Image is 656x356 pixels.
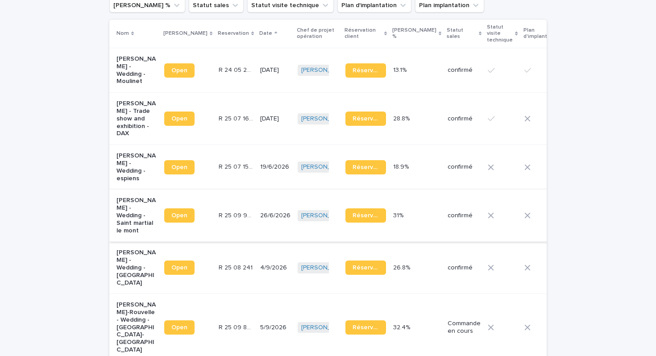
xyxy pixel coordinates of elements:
p: [PERSON_NAME] - Wedding - Moulinet [116,55,157,85]
a: Réservation [345,63,386,78]
p: 31% [393,210,405,219]
p: R 25 09 849 [219,322,255,331]
p: Statut sales [447,25,477,42]
a: Open [164,160,195,174]
p: confirmé [448,163,481,171]
a: Open [164,320,195,335]
p: [PERSON_NAME] - Wedding - [GEOGRAPHIC_DATA] [116,249,157,286]
p: Date [259,29,272,38]
a: Open [164,261,195,275]
span: Open [171,164,187,170]
span: Réservation [353,324,379,331]
p: 4/9/2026 [260,264,291,272]
p: confirmé [448,212,481,219]
tr: [PERSON_NAME] - Wedding - espiensOpenR 25 07 1588R 25 07 1588 19/6/2026[PERSON_NAME] Réservation1... [109,145,623,190]
p: R 25 09 919 [219,210,255,219]
p: [PERSON_NAME] - Wedding - espiens [116,152,157,182]
p: [DATE] [260,115,291,123]
p: 13.1% [393,65,408,74]
p: R 25 07 1588 [219,161,255,171]
tr: [PERSON_NAME] - Wedding - MoulinetOpenR 24 05 2837R 24 05 2837 [DATE][PERSON_NAME] Réservation13.... [109,48,623,92]
p: confirmé [448,115,481,123]
a: Open [164,208,195,223]
p: [PERSON_NAME]-Rouvelle - Wedding - [GEOGRAPHIC_DATA]-[GEOGRAPHIC_DATA] [116,301,157,354]
a: [PERSON_NAME] [301,264,350,272]
a: [PERSON_NAME] [301,163,350,171]
a: [PERSON_NAME] [301,324,350,331]
p: 28.8% [393,113,411,123]
a: Réservation [345,112,386,126]
a: Réservation [345,160,386,174]
p: [PERSON_NAME] - Trade show and exhibition - DAX [116,100,157,137]
tr: [PERSON_NAME] - Trade show and exhibition - DAXOpenR 25 07 1608R 25 07 1608 [DATE][PERSON_NAME] R... [109,93,623,145]
p: [DATE] [260,66,291,74]
p: Chef de projet opération [297,25,339,42]
p: [PERSON_NAME] - Wedding - Saint martial le mont [116,197,157,234]
span: Réservation [353,67,379,74]
tr: [PERSON_NAME] - Wedding - [GEOGRAPHIC_DATA]OpenR 25 08 241R 25 08 241 4/9/2026[PERSON_NAME] Réser... [109,242,623,294]
a: [PERSON_NAME] [301,115,350,123]
p: 18.9% [393,161,411,171]
p: Nom [116,29,129,38]
p: Reservation [218,29,249,38]
span: Open [171,67,187,74]
span: Réservation [353,212,379,219]
p: 19/6/2026 [260,163,291,171]
p: confirmé [448,66,481,74]
span: Réservation [353,164,379,170]
a: [PERSON_NAME] [301,66,350,74]
tr: [PERSON_NAME] - Wedding - Saint martial le montOpenR 25 09 919R 25 09 919 26/6/2026[PERSON_NAME] ... [109,190,623,242]
span: Open [171,116,187,122]
a: Open [164,112,195,126]
p: Statut visite technique [487,22,513,45]
p: [PERSON_NAME] [163,29,208,38]
p: Plan d'implantation [523,25,561,42]
p: confirmé [448,264,481,272]
a: Réservation [345,320,386,335]
a: Réservation [345,208,386,223]
p: 26/6/2026 [260,212,291,219]
span: Open [171,265,187,271]
a: Open [164,63,195,78]
p: 26.8% [393,262,412,272]
a: [PERSON_NAME] [301,212,350,219]
p: Commande en cours [448,320,481,335]
p: R 24 05 2837 [219,65,255,74]
span: Réservation [353,116,379,122]
p: 5/9/2026 [260,324,291,331]
span: Open [171,324,187,331]
span: Open [171,212,187,219]
a: Réservation [345,261,386,275]
span: Réservation [353,265,379,271]
p: R 25 07 1608 [219,113,255,123]
p: R 25 08 241 [219,262,254,272]
p: 32.4% [393,322,412,331]
p: [PERSON_NAME] % [392,25,436,42]
p: Réservation client [345,25,382,42]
